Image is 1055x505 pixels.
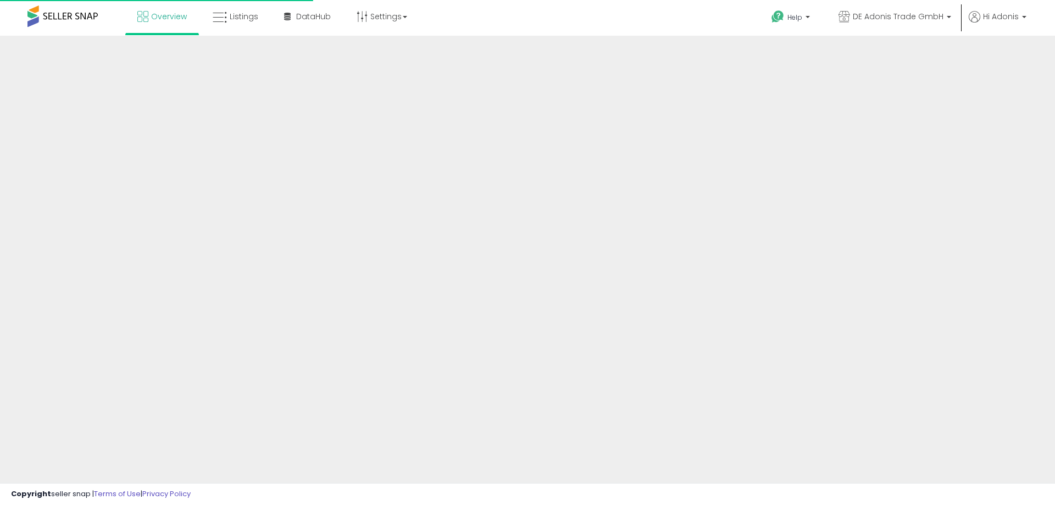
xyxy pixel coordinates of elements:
strong: Copyright [11,489,51,499]
i: Get Help [771,10,785,24]
a: Hi Adonis [969,11,1026,36]
a: Help [763,2,821,36]
span: Listings [230,11,258,22]
span: DE Adonis Trade GmbH [853,11,943,22]
div: seller snap | | [11,489,191,500]
a: Terms of Use [94,489,141,499]
a: Privacy Policy [142,489,191,499]
span: Overview [151,11,187,22]
span: DataHub [296,11,331,22]
span: Help [787,13,802,22]
span: Hi Adonis [983,11,1019,22]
